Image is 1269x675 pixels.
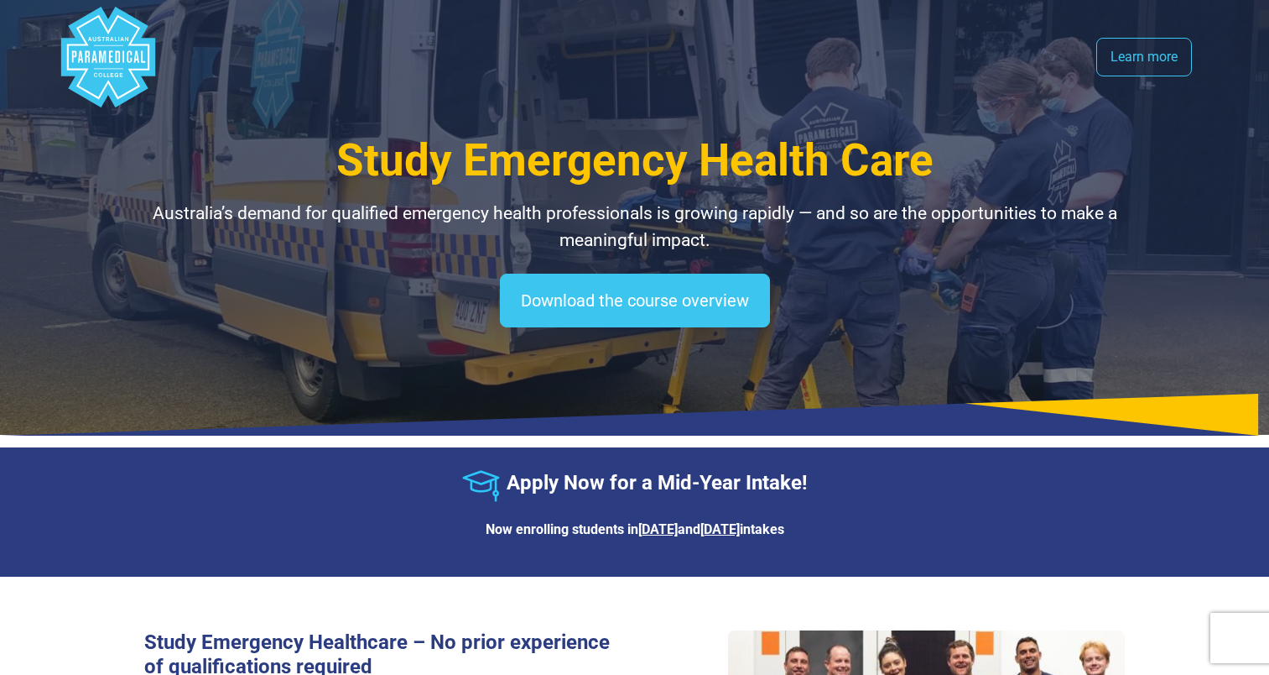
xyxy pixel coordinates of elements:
u: [DATE] [638,521,678,537]
div: Australian Paramedical College [58,7,159,107]
span: Study Emergency Health Care [336,134,934,186]
u: [DATE] [700,521,740,537]
strong: Now enrolling students in and intakes [486,521,784,537]
p: Australia’s demand for qualified emergency health professionals is growing rapidly — and so are t... [144,201,1126,254]
a: Download the course overview [500,274,770,327]
a: Learn more [1096,38,1192,76]
strong: Apply Now for a Mid-Year Intake! [507,471,808,494]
